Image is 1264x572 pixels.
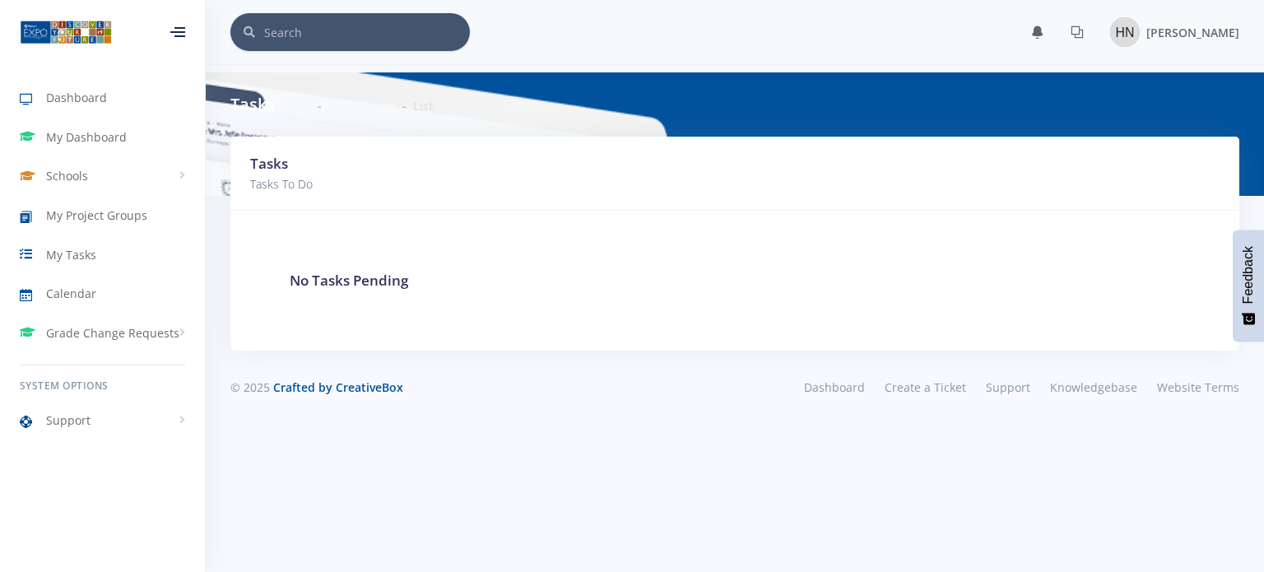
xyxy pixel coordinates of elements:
[976,375,1040,399] a: Support
[264,13,470,51] input: Search
[46,128,127,146] span: My Dashboard
[46,324,179,342] span: Grade Change Requests
[250,174,888,194] p: Tasks To Do
[230,379,723,396] div: © 2025
[46,207,147,224] span: My Project Groups
[794,375,875,399] a: Dashboard
[1241,246,1256,304] span: Feedback
[1097,14,1239,50] a: Image placeholder [PERSON_NAME]
[46,412,91,429] span: Support
[1233,230,1264,342] button: Feedback - Show survey
[1146,25,1239,40] span: [PERSON_NAME]
[46,89,107,106] span: Dashboard
[1110,17,1140,47] img: Image placeholder
[290,270,1180,291] h3: No Tasks Pending
[273,379,403,395] a: Crafted by CreativeBox
[250,153,888,174] h3: Tasks
[46,167,88,184] span: Schools
[46,285,96,302] span: Calendar
[396,97,434,114] li: List
[20,379,185,393] h6: System Options
[1040,375,1147,399] a: Knowledgebase
[875,375,976,399] a: Create a Ticket
[1050,379,1137,395] span: Knowledgebase
[230,92,275,117] h6: Tasks
[298,97,434,114] nav: breadcrumb
[328,98,396,114] a: Tasks To Do
[20,19,112,45] img: ...
[1147,375,1239,399] a: Website Terms
[46,246,96,263] span: My Tasks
